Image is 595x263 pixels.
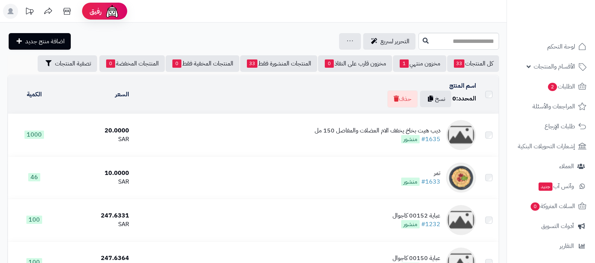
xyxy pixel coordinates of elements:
span: السلات المتروكة [530,201,575,211]
div: عباية 00152 كاجوال [393,211,440,220]
span: التحرير لسريع [380,37,409,46]
span: 1 [400,59,409,68]
span: 100 [26,216,42,224]
span: منشور [401,135,420,143]
span: إشعارات التحويلات البنكية [518,141,575,152]
a: التحرير لسريع [363,33,415,50]
a: كل المنتجات33 [447,55,499,72]
div: 20.0000 [64,126,129,135]
div: SAR [64,220,129,229]
span: 0 [106,59,115,68]
span: 0 [325,59,334,68]
button: تصفية المنتجات [38,55,97,72]
span: منشور [401,178,420,186]
span: طلبات الإرجاع [545,121,575,132]
span: اضافة منتج جديد [25,37,65,46]
span: 0 [452,94,456,103]
a: أدوات التسويق [511,217,590,235]
span: 1000 [24,131,44,139]
div: 10.0000 [64,169,129,178]
a: الطلبات2 [511,78,590,96]
a: لوحة التحكم [511,38,590,56]
div: ديب هيت بخاخ يخفف الام العضلات والمفاصل 150 مل [315,126,440,135]
a: تحديثات المنصة [20,4,39,21]
span: رفيق [90,7,102,16]
a: مخزون قارب على النفاذ0 [318,55,392,72]
a: إشعارات التحويلات البنكية [511,137,590,155]
a: مخزون منتهي1 [393,55,446,72]
a: الكمية [27,90,42,99]
a: اضافة منتج جديد [9,33,71,50]
div: تمر [401,169,440,178]
a: المنتجات المنشورة فقط33 [240,55,317,72]
a: التقارير [511,237,590,255]
img: logo-2.png [544,15,588,31]
div: 247.6364 [64,254,129,263]
a: وآتس آبجديد [511,177,590,195]
span: أدوات التسويق [541,221,574,231]
a: اسم المنتج [449,81,476,90]
a: #1635 [421,135,440,144]
a: المنتجات المخفية فقط0 [166,55,239,72]
button: نسخ [420,91,451,107]
span: 33 [247,59,257,68]
span: 2 [548,83,557,91]
img: ديب هيت بخاخ يخفف الام العضلات والمفاصل 150 مل [446,120,476,150]
a: #1633 [421,177,440,186]
div: SAR [64,135,129,144]
span: الأقسام والمنتجات [534,61,575,72]
span: 0 [530,202,540,211]
a: السعر [115,90,129,99]
a: المنتجات المخفضة0 [99,55,165,72]
img: عباية 00152 كاجوال [446,205,476,235]
span: منشور [401,220,420,228]
span: العملاء [559,161,574,172]
a: السلات المتروكة0 [511,197,590,215]
img: ai-face.png [105,4,120,19]
a: #1232 [421,220,440,229]
div: عباية 00150 كاجوال [393,254,440,263]
button: حذف [387,90,418,108]
div: SAR [64,178,129,186]
a: العملاء [511,157,590,175]
span: المراجعات والأسئلة [533,101,575,112]
span: لوحة التحكم [547,41,575,52]
span: الطلبات [547,81,575,92]
div: 247.6331 [64,211,129,220]
a: المراجعات والأسئلة [511,97,590,116]
span: 33 [454,59,464,68]
a: طلبات الإرجاع [511,117,590,135]
span: 0 [172,59,181,68]
div: المحدد: [452,94,476,103]
span: 46 [28,173,40,181]
span: وآتس آب [538,181,574,192]
span: تصفية المنتجات [55,59,91,68]
span: جديد [539,182,552,191]
img: تمر [446,163,476,193]
span: التقارير [560,241,574,251]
